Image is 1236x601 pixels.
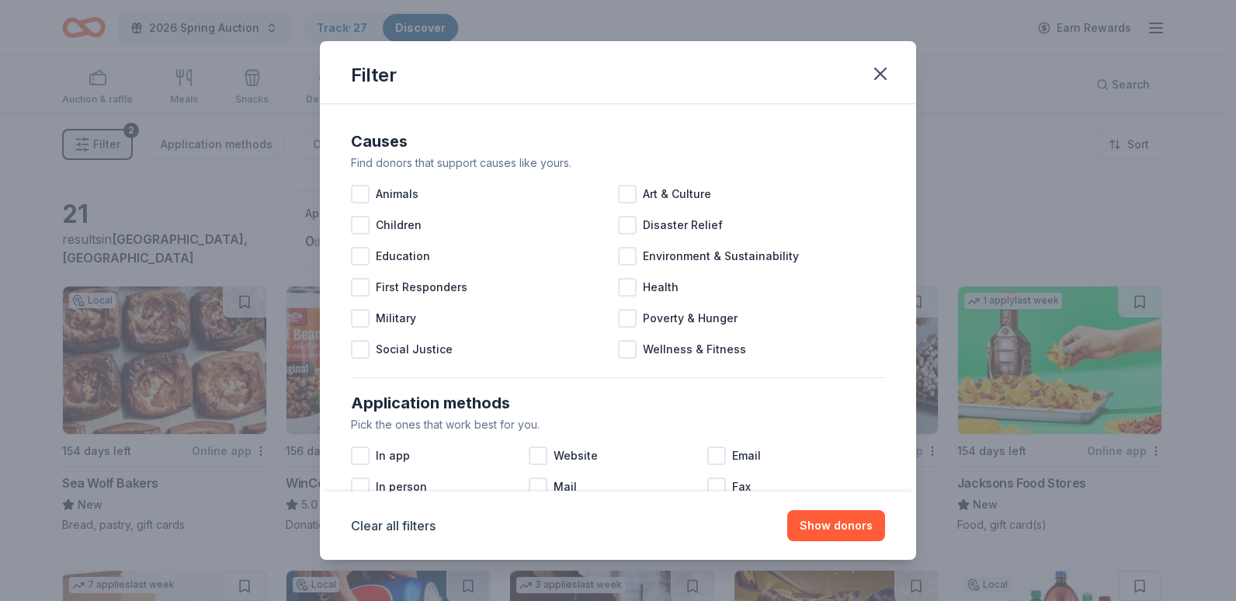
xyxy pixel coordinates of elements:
[643,340,746,359] span: Wellness & Fitness
[554,446,598,465] span: Website
[351,63,397,88] div: Filter
[643,247,799,266] span: Environment & Sustainability
[732,446,761,465] span: Email
[732,478,751,496] span: Fax
[643,278,679,297] span: Health
[376,278,467,297] span: First Responders
[643,216,723,234] span: Disaster Relief
[351,415,885,434] div: Pick the ones that work best for you.
[376,185,418,203] span: Animals
[554,478,577,496] span: Mail
[376,478,427,496] span: In person
[643,309,738,328] span: Poverty & Hunger
[787,510,885,541] button: Show donors
[351,154,885,172] div: Find donors that support causes like yours.
[351,391,885,415] div: Application methods
[376,309,416,328] span: Military
[376,340,453,359] span: Social Justice
[643,185,711,203] span: Art & Culture
[376,216,422,234] span: Children
[376,247,430,266] span: Education
[351,516,436,535] button: Clear all filters
[376,446,410,465] span: In app
[351,129,885,154] div: Causes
